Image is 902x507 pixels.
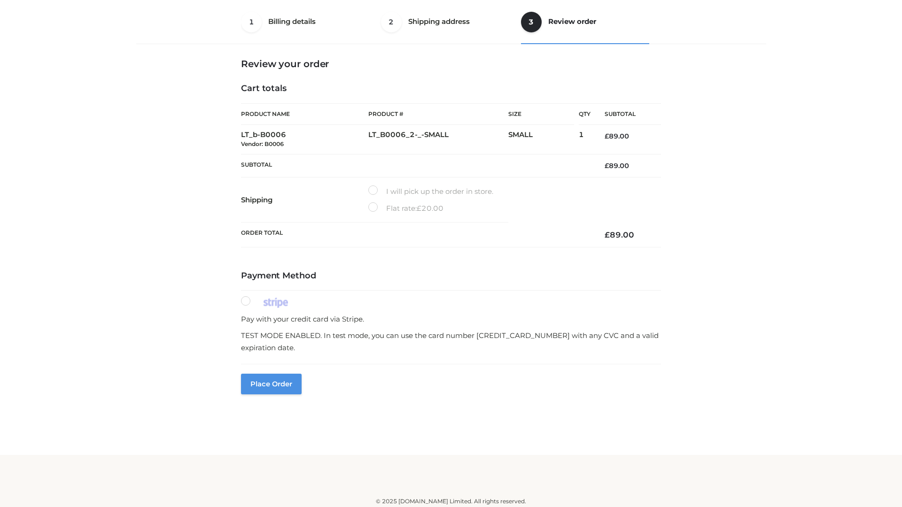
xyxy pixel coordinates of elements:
p: TEST MODE ENABLED. In test mode, you can use the card number [CREDIT_CARD_NUMBER] with any CVC an... [241,330,661,353]
td: LT_B0006_2-_-SMALL [368,125,508,154]
small: Vendor: B0006 [241,140,284,147]
bdi: 89.00 [605,161,629,170]
bdi: 89.00 [605,132,629,140]
td: SMALL [508,125,579,154]
th: Size [508,104,574,125]
td: LT_b-B0006 [241,125,368,154]
th: Shipping [241,177,368,223]
th: Order Total [241,223,591,247]
span: £ [605,132,609,140]
span: £ [605,230,610,239]
label: Flat rate: [368,202,443,215]
span: £ [605,161,609,170]
bdi: 89.00 [605,230,634,239]
h3: Review your order [241,58,661,69]
h4: Payment Method [241,271,661,281]
p: Pay with your credit card via Stripe. [241,313,661,325]
bdi: 20.00 [417,204,443,213]
div: © 2025 [DOMAIN_NAME] Limited. All rights reserved. [140,497,762,506]
th: Qty [579,103,591,125]
span: £ [417,204,421,213]
th: Product Name [241,103,368,125]
th: Subtotal [241,154,591,177]
h4: Cart totals [241,84,661,94]
td: 1 [579,125,591,154]
button: Place order [241,374,302,394]
label: I will pick up the order in store. [368,185,493,198]
th: Subtotal [591,104,661,125]
th: Product # [368,103,508,125]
